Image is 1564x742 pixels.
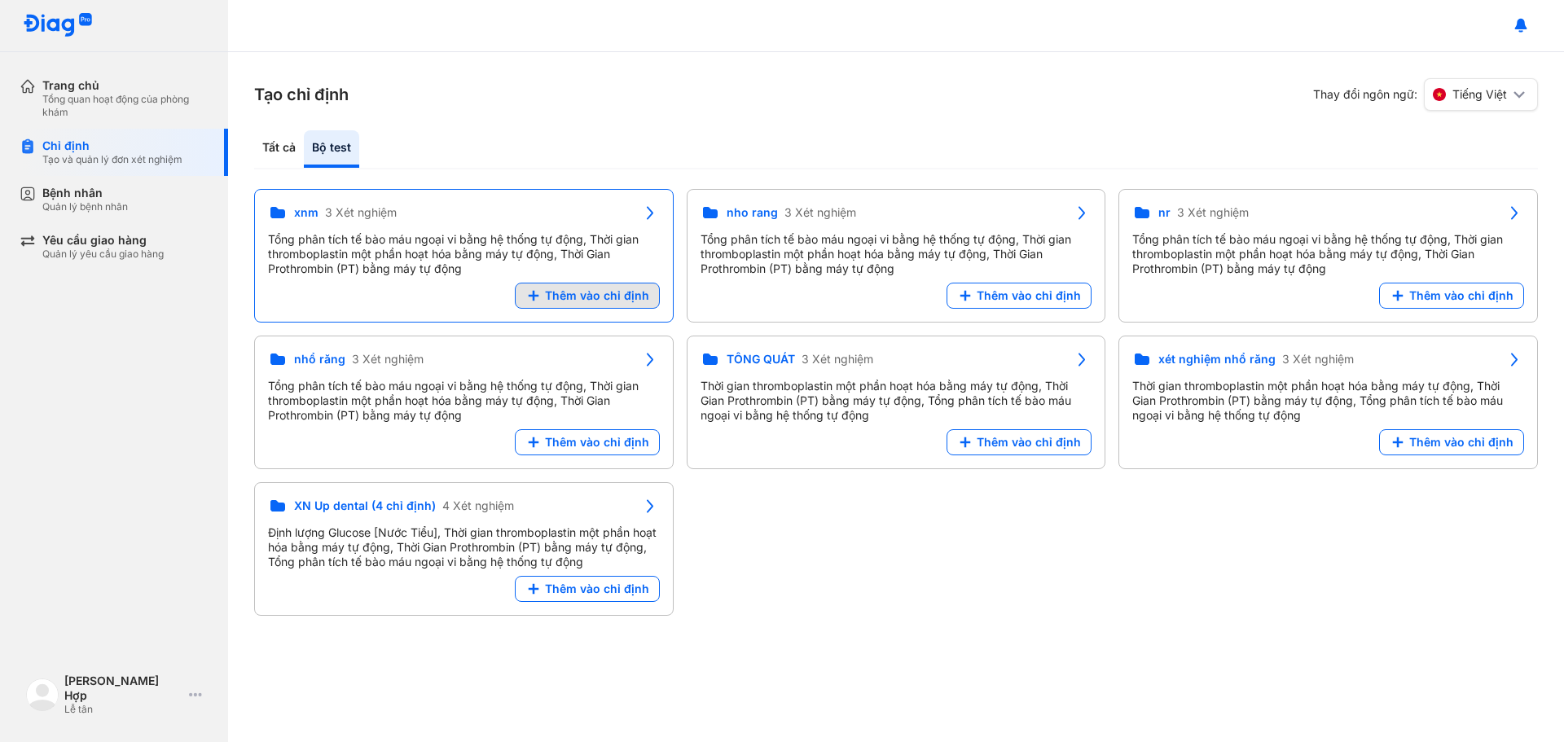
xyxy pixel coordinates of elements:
span: xét nghiệm nhổ răng [1158,352,1276,367]
span: 3 Xét nghiệm [802,352,873,367]
div: Thay đổi ngôn ngữ: [1313,78,1538,111]
span: Thêm vào chỉ định [545,582,649,596]
div: Thời gian thromboplastin một phần hoạt hóa bằng máy tự động, Thời Gian Prothrombin (PT) bằng máy ... [1132,379,1524,423]
span: Thêm vào chỉ định [977,435,1081,450]
h3: Tạo chỉ định [254,83,349,106]
span: xnm [294,205,319,220]
div: Tất cả [254,130,304,168]
div: Chỉ định [42,138,182,153]
span: Thêm vào chỉ định [1409,288,1513,303]
div: Trang chủ [42,78,209,93]
div: Tổng phân tích tế bào máu ngoại vi bằng hệ thống tự động, Thời gian thromboplastin một phần hoạt ... [268,379,660,423]
div: Bệnh nhân [42,186,128,200]
button: Thêm vào chỉ định [1379,429,1524,455]
button: Thêm vào chỉ định [515,429,660,455]
span: nr [1158,205,1171,220]
div: Tổng phân tích tế bào máu ngoại vi bằng hệ thống tự động, Thời gian thromboplastin một phần hoạt ... [701,232,1092,276]
div: Bộ test [304,130,359,168]
span: 3 Xét nghiệm [325,205,397,220]
img: logo [26,678,59,711]
div: Tạo và quản lý đơn xét nghiệm [42,153,182,166]
span: 3 Xét nghiệm [1177,205,1249,220]
span: Thêm vào chỉ định [1409,435,1513,450]
div: Quản lý bệnh nhân [42,200,128,213]
button: Thêm vào chỉ định [947,429,1092,455]
div: Tổng quan hoạt động của phòng khám [42,93,209,119]
div: Tổng phân tích tế bào máu ngoại vi bằng hệ thống tự động, Thời gian thromboplastin một phần hoạt ... [1132,232,1524,276]
span: nhổ răng [294,352,345,367]
div: Thời gian thromboplastin một phần hoạt hóa bằng máy tự động, Thời Gian Prothrombin (PT) bằng máy ... [701,379,1092,423]
span: XN Up dental (4 chỉ định) [294,498,436,513]
span: Thêm vào chỉ định [977,288,1081,303]
button: Thêm vào chỉ định [1379,283,1524,309]
div: Lễ tân [64,703,182,716]
span: TỔNG QUÁT [727,352,795,367]
span: 3 Xét nghiệm [1282,352,1354,367]
span: Thêm vào chỉ định [545,288,649,303]
div: Yêu cầu giao hàng [42,233,164,248]
div: Định lượng Glucose [Nước Tiểu], Thời gian thromboplastin một phần hoạt hóa bằng máy tự động, Thời... [268,525,660,569]
button: Thêm vào chỉ định [515,283,660,309]
div: [PERSON_NAME] Hợp [64,674,182,703]
div: Tổng phân tích tế bào máu ngoại vi bằng hệ thống tự động, Thời gian thromboplastin một phần hoạt ... [268,232,660,276]
span: 3 Xét nghiệm [784,205,856,220]
span: nho rang [727,205,778,220]
span: 3 Xét nghiệm [352,352,424,367]
img: logo [23,13,93,38]
span: 4 Xét nghiệm [442,498,514,513]
button: Thêm vào chỉ định [515,576,660,602]
button: Thêm vào chỉ định [947,283,1092,309]
span: Thêm vào chỉ định [545,435,649,450]
div: Quản lý yêu cầu giao hàng [42,248,164,261]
